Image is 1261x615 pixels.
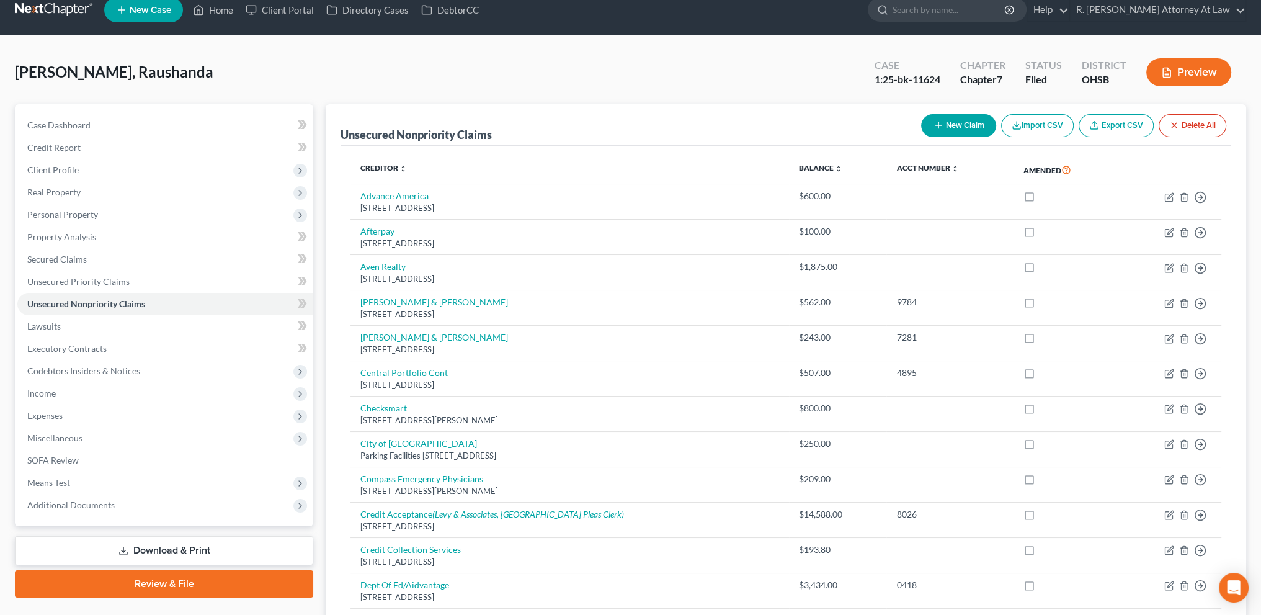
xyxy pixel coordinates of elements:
span: [PERSON_NAME], Raushanda [15,63,213,81]
a: Unsecured Priority Claims [17,271,313,293]
a: Secured Claims [17,248,313,271]
a: Credit Acceptance(Levy & Associates, [GEOGRAPHIC_DATA] Pleas Clerk) [360,509,624,519]
span: Income [27,388,56,398]
div: $507.00 [799,367,877,379]
a: Central Portfolio Cont [360,367,448,378]
div: [STREET_ADDRESS] [360,379,779,391]
div: [STREET_ADDRESS][PERSON_NAME] [360,415,779,426]
div: $562.00 [799,296,877,308]
a: Executory Contracts [17,338,313,360]
div: $100.00 [799,225,877,238]
a: Creditor unfold_more [360,163,407,173]
div: [STREET_ADDRESS][PERSON_NAME] [360,485,779,497]
a: Property Analysis [17,226,313,248]
div: Parking Facilities [STREET_ADDRESS] [360,450,779,462]
div: $250.00 [799,438,877,450]
div: Unsecured Nonpriority Claims [341,127,492,142]
a: Aven Realty [360,261,406,272]
div: $1,875.00 [799,261,877,273]
a: Review & File [15,570,313,598]
div: $193.80 [799,544,877,556]
span: Credit Report [27,142,81,153]
div: $243.00 [799,331,877,344]
div: $14,588.00 [799,508,877,521]
a: Lawsuits [17,315,313,338]
div: $600.00 [799,190,877,202]
span: Miscellaneous [27,433,82,443]
span: Expenses [27,410,63,421]
div: 4895 [896,367,1003,379]
button: Delete All [1159,114,1226,137]
span: 7 [997,73,1002,85]
a: Dept Of Ed/Aidvantage [360,580,449,590]
span: Unsecured Priority Claims [27,276,130,287]
div: [STREET_ADDRESS] [360,591,779,603]
button: Import CSV [1001,114,1074,137]
span: Case Dashboard [27,120,91,130]
i: unfold_more [951,165,958,173]
a: Credit Collection Services [360,544,461,555]
a: Balance unfold_more [799,163,842,173]
a: Acct Number unfold_more [896,163,958,173]
span: New Case [130,6,171,15]
div: District [1082,58,1126,73]
div: 0418 [896,579,1003,591]
a: Compass Emergency Physicians [360,474,483,484]
div: [STREET_ADDRESS] [360,273,779,285]
th: Amended [1014,156,1118,184]
a: Case Dashboard [17,114,313,137]
span: Client Profile [27,164,79,175]
span: Lawsuits [27,321,61,331]
button: Preview [1146,58,1231,86]
a: Unsecured Nonpriority Claims [17,293,313,315]
span: Unsecured Nonpriority Claims [27,299,145,309]
div: [STREET_ADDRESS] [360,344,779,356]
div: Chapter [960,73,1005,87]
a: Checksmart [360,403,407,413]
div: Case [875,58,940,73]
div: 7281 [896,331,1003,344]
span: Real Property [27,187,81,197]
span: SOFA Review [27,455,79,465]
div: [STREET_ADDRESS] [360,238,779,249]
span: Personal Property [27,209,98,220]
a: [PERSON_NAME] & [PERSON_NAME] [360,297,508,307]
span: Executory Contracts [27,343,107,354]
button: New Claim [921,114,996,137]
a: Afterpay [360,226,394,236]
div: OHSB [1082,73,1126,87]
span: Additional Documents [27,500,115,510]
div: [STREET_ADDRESS] [360,202,779,214]
div: Chapter [960,58,1005,73]
div: Status [1025,58,1062,73]
span: Means Test [27,477,70,488]
div: $209.00 [799,473,877,485]
div: [STREET_ADDRESS] [360,556,779,568]
a: Credit Report [17,137,313,159]
i: unfold_more [835,165,842,173]
div: $800.00 [799,402,877,415]
a: SOFA Review [17,449,313,472]
span: Secured Claims [27,254,87,264]
div: Filed [1025,73,1062,87]
a: [PERSON_NAME] & [PERSON_NAME] [360,332,508,343]
a: Export CSV [1079,114,1154,137]
i: (Levy & Associates, [GEOGRAPHIC_DATA] Pleas Clerk) [432,509,624,519]
div: 1:25-bk-11624 [875,73,940,87]
div: [STREET_ADDRESS] [360,521,779,532]
span: Property Analysis [27,231,96,242]
a: City of [GEOGRAPHIC_DATA] [360,438,477,449]
i: unfold_more [399,165,407,173]
a: Download & Print [15,536,313,565]
a: Advance America [360,191,429,201]
div: 8026 [896,508,1003,521]
div: [STREET_ADDRESS] [360,308,779,320]
div: 9784 [896,296,1003,308]
span: Codebtors Insiders & Notices [27,366,140,376]
div: Open Intercom Messenger [1219,573,1249,603]
div: $3,434.00 [799,579,877,591]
